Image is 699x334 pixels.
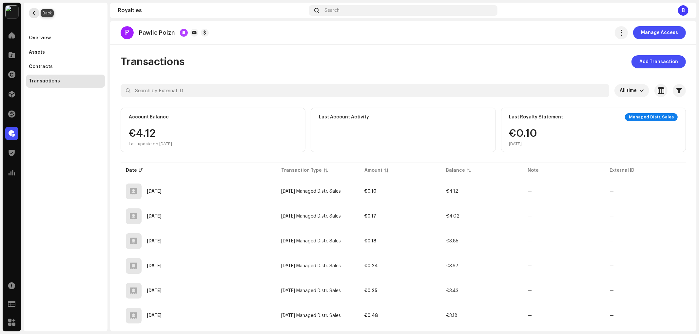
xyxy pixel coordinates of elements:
div: B [678,5,689,16]
div: Overview [29,35,51,41]
div: Transactions [29,79,60,84]
span: Manage Access [641,26,678,39]
re-a-table-badge: — [528,289,532,293]
span: Transactions [121,55,184,68]
div: Jun 18, 2025 [147,264,162,268]
span: Aug 2025 Managed Distr. Sales [282,189,341,194]
re-m-nav-item: Contracts [26,60,105,73]
p: Pawlie Poizn [139,29,175,36]
span: €3.85 [446,239,459,243]
div: Jul 16, 2025 [147,239,162,243]
button: Manage Access [633,26,686,39]
re-a-table-badge: — [528,264,532,268]
re-m-nav-item: Transactions [26,75,105,88]
div: Amount [364,167,382,174]
div: [DATE] [509,141,537,147]
span: €3.67 [446,264,459,268]
span: — [610,313,614,318]
div: Last update on [DATE] [129,141,172,147]
span: €3.43 [446,289,459,293]
div: Contracts [29,64,53,69]
span: — [610,189,614,194]
div: Account Balance [129,114,169,120]
span: Jun 2025 Managed Distr. Sales [282,239,341,243]
span: Apr 2025 Managed Distr. Sales [282,289,341,293]
strong: €0.48 [364,313,378,318]
div: May 18, 2025 [147,289,162,293]
div: Balance [446,167,465,174]
img: 87673747-9ce7-436b-aed6-70e10163a7f0 [5,5,18,18]
span: Search [324,8,340,13]
div: Sep 17, 2025 [147,189,162,194]
div: Last Account Activity [319,114,369,120]
span: €4.02 [446,214,460,219]
span: Jul 2025 Managed Distr. Sales [282,214,341,219]
div: Date [126,167,137,174]
re-m-nav-item: Overview [26,31,105,44]
span: €4.12 [446,189,458,194]
button: Add Transaction [631,55,686,68]
span: All time [620,84,639,97]
re-a-table-badge: — [528,214,532,219]
div: Apr 17, 2025 [147,313,162,318]
span: €3.18 [446,313,458,318]
div: Royalties [118,8,306,13]
div: Last Royalty Statement [509,114,563,120]
span: — [610,289,614,293]
div: Aug 16, 2025 [147,214,162,219]
strong: €0.10 [364,189,377,194]
re-a-table-badge: — [528,189,532,194]
re-a-table-badge: — [528,313,532,318]
div: Transaction Type [282,167,322,174]
div: Managed Distr. Sales [625,113,678,121]
div: Assets [29,50,45,55]
div: — [319,141,323,147]
re-m-nav-item: Assets [26,46,105,59]
span: — [610,264,614,268]
div: P [121,26,134,39]
strong: €0.17 [364,214,376,219]
span: May 2025 Managed Distr. Sales [282,264,341,268]
strong: €0.24 [364,264,378,268]
span: Add Transaction [639,55,678,68]
div: dropdown trigger [639,84,644,97]
strong: €0.18 [364,239,376,243]
strong: €0.25 [364,289,377,293]
span: — [610,239,614,243]
span: Mar 2025 Managed Distr. Sales [282,313,341,318]
input: Search by External ID [121,84,609,97]
span: — [610,214,614,219]
re-a-table-badge: — [528,239,532,243]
